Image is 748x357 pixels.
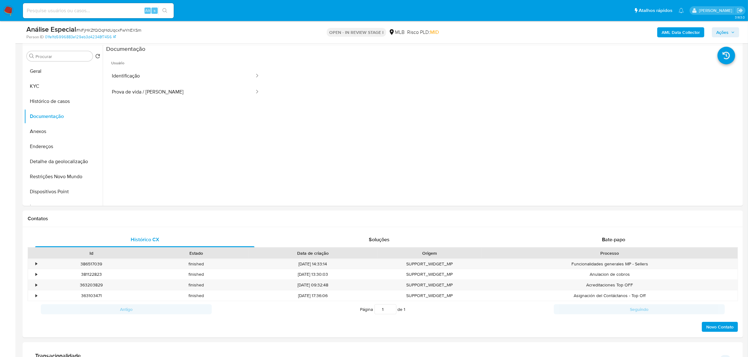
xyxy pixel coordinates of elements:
[377,290,482,301] div: SUPPORT_WIDGET_MP
[26,24,76,34] b: Análise Especial
[144,259,248,269] div: finished
[35,261,37,267] div: •
[735,15,745,20] span: 3.163.0
[404,306,406,312] span: 1
[76,27,141,33] span: # NFjHKZfQOqHdUqcxFwYnEXSm
[24,169,103,184] button: Restrições Novo Mundo
[26,34,44,40] b: Person ID
[24,184,103,199] button: Dispositivos Point
[24,124,103,139] button: Anexos
[602,236,625,243] span: Bate-papo
[248,259,377,269] div: [DATE] 14:33:14
[28,216,738,222] h1: Contatos
[24,199,103,214] button: Items
[144,269,248,280] div: finished
[377,280,482,290] div: SUPPORT_WIDGET_MP
[482,269,738,280] div: Anulacion de cobros
[430,29,439,36] span: MID
[482,280,738,290] div: Acreditaciones Top OFF
[407,29,439,36] span: Risco PLD:
[39,290,144,301] div: 363103471
[712,27,739,37] button: Ações
[24,154,103,169] button: Detalhe da geolocalização
[662,27,700,37] b: AML Data Collector
[369,236,390,243] span: Soluções
[716,27,729,37] span: Ações
[389,29,405,36] div: MLB
[482,290,738,301] div: Asignación del Contáctanos - Top Off
[24,109,103,124] button: Documentação
[657,27,704,37] button: AML Data Collector
[327,28,386,37] p: OPEN - IN REVIEW STAGE I
[39,269,144,280] div: 381122823
[482,259,738,269] div: Funcionalidades generales MP - Sellers
[24,139,103,154] button: Endereços
[35,54,90,59] input: Procurar
[39,259,144,269] div: 386517039
[248,269,377,280] div: [DATE] 13:30:03
[148,250,244,256] div: Estado
[554,304,725,314] button: Seguindo
[144,280,248,290] div: finished
[486,250,733,256] div: Processo
[377,269,482,280] div: SUPPORT_WIDGET_MP
[144,290,248,301] div: finished
[29,54,34,59] button: Procurar
[737,7,743,14] a: Sair
[702,322,738,332] button: Novo Contato
[248,290,377,301] div: [DATE] 17:36:06
[360,304,406,314] span: Página de
[45,34,116,40] a: 01fe1fd5996883e129eb3d42348f7456
[95,54,100,61] button: Retornar ao pedido padrão
[154,8,156,13] span: s
[35,282,37,288] div: •
[706,322,734,331] span: Novo Contato
[145,8,150,13] span: Alt
[24,79,103,94] button: KYC
[248,280,377,290] div: [DATE] 09:32:48
[639,7,672,14] span: Atalhos rápidos
[23,7,174,15] input: Pesquise usuários ou casos...
[35,293,37,299] div: •
[35,271,37,277] div: •
[679,8,684,13] a: Notificações
[158,6,171,15] button: search-icon
[131,236,159,243] span: Histórico CX
[377,259,482,269] div: SUPPORT_WIDGET_MP
[41,304,212,314] button: Antigo
[39,280,144,290] div: 363203829
[253,250,373,256] div: Data de criação
[24,94,103,109] button: Histórico de casos
[699,8,734,13] p: viviane.jdasilva@mercadopago.com.br
[382,250,478,256] div: Origem
[43,250,139,256] div: Id
[24,64,103,79] button: Geral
